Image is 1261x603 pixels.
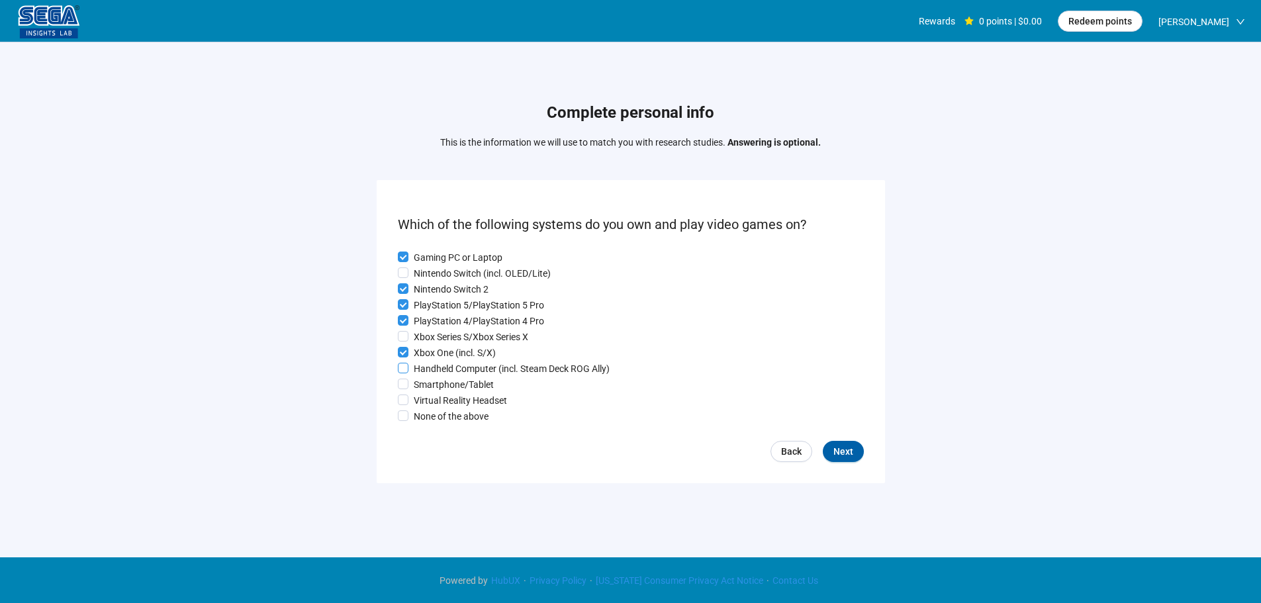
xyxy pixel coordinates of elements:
p: Smartphone/Tablet [414,377,494,392]
p: None of the above [414,409,489,424]
span: Redeem points [1068,14,1132,28]
p: Xbox One (incl. S/X) [414,346,496,360]
p: This is the information we will use to match you with research studies. [440,135,821,150]
p: Xbox Series S/Xbox Series X [414,330,528,344]
a: HubUX [488,575,524,586]
a: Privacy Policy [526,575,590,586]
p: Nintendo Switch (incl. OLED/Lite) [414,266,551,281]
a: Contact Us [769,575,821,586]
span: Back [781,444,802,459]
h1: Complete personal info [440,101,821,126]
button: Redeem points [1058,11,1143,32]
p: Handheld Computer (incl. Steam Deck ROG Ally) [414,361,610,376]
p: Gaming PC or Laptop [414,250,502,265]
span: Next [833,444,853,459]
a: Back [771,441,812,462]
div: · · · [440,573,821,588]
span: Powered by [440,575,488,586]
strong: Answering is optional. [727,137,821,148]
span: star [964,17,974,26]
a: [US_STATE] Consumer Privacy Act Notice [592,575,767,586]
p: Virtual Reality Headset [414,393,507,408]
button: Next [823,441,864,462]
span: down [1236,17,1245,26]
p: PlayStation 4/PlayStation 4 Pro [414,314,544,328]
p: Nintendo Switch 2 [414,282,489,297]
p: Which of the following systems do you own and play video games on? [398,214,864,235]
span: [PERSON_NAME] [1158,1,1229,43]
p: PlayStation 5/PlayStation 5 Pro [414,298,544,312]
